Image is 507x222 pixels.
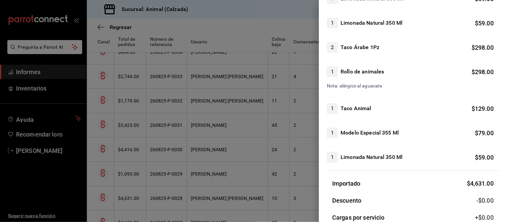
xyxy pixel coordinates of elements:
[341,44,379,50] font: Taco Árabe 1Pz
[472,44,475,51] font: $
[478,154,494,161] font: 59.00
[341,105,371,112] font: Taco Animal
[475,44,494,51] font: 298.00
[467,180,470,187] font: $
[341,20,402,26] font: Limonada Natural 350 Ml
[475,154,478,161] font: $
[341,154,402,160] font: Limonada Natural 350 Ml
[470,180,494,187] font: 4,631.00
[478,20,494,27] font: 59.00
[478,130,494,137] font: 79.00
[472,68,475,75] font: $
[332,214,385,221] font: Cargas por servicio
[475,20,478,27] font: $
[332,180,360,187] font: Importado
[331,130,334,136] font: 1
[327,83,382,88] font: Nota: alérgico al aguacate
[477,197,494,204] font: -$0.00
[341,68,384,75] font: Rollo de animales
[475,68,494,75] font: 298.00
[475,105,494,112] font: 129.00
[331,44,334,50] font: 2
[331,20,334,26] font: 1
[482,214,494,221] font: 0.00
[475,214,482,221] font: +$
[331,68,334,75] font: 1
[331,154,334,160] font: 1
[331,105,334,112] font: 1
[475,130,478,137] font: $
[332,197,361,204] font: Descuento
[341,130,399,136] font: Modelo Especial 355 Ml
[472,105,475,112] font: $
